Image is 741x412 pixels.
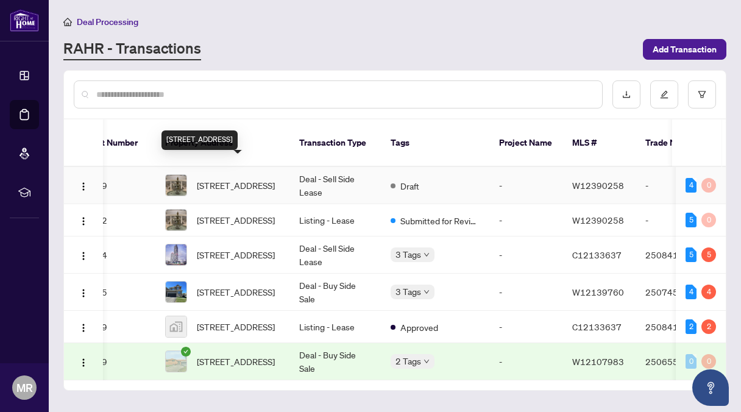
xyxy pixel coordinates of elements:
[424,289,430,295] span: down
[698,90,706,99] span: filter
[197,355,275,368] span: [STREET_ADDRESS]
[650,80,678,108] button: edit
[197,248,275,261] span: [STREET_ADDRESS]
[289,274,381,311] td: Deal - Buy Side Sale
[400,179,419,193] span: Draft
[166,244,186,265] img: thumbnail-img
[643,39,726,60] button: Add Transaction
[400,214,480,227] span: Submitted for Review
[166,351,186,372] img: thumbnail-img
[70,204,155,236] td: 54522
[197,320,275,333] span: [STREET_ADDRESS]
[79,182,88,191] img: Logo
[289,236,381,274] td: Deal - Sell Side Lease
[692,369,729,406] button: Open asap
[161,130,238,150] div: [STREET_ADDRESS]
[381,119,489,167] th: Tags
[636,119,721,167] th: Trade Number
[74,352,93,371] button: Logo
[489,311,562,343] td: -
[77,16,138,27] span: Deal Processing
[395,285,421,299] span: 3 Tags
[74,245,93,265] button: Logo
[572,321,622,332] span: C12133637
[197,285,275,299] span: [STREET_ADDRESS]
[289,204,381,236] td: Listing - Lease
[572,215,624,226] span: W12390258
[489,236,562,274] td: -
[612,80,640,108] button: download
[572,180,624,191] span: W12390258
[572,249,622,260] span: C12133637
[701,247,716,262] div: 5
[660,90,668,99] span: edit
[70,119,155,167] th: Ticket Number
[79,216,88,226] img: Logo
[79,251,88,261] img: Logo
[395,354,421,368] span: 2 Tags
[70,343,155,380] td: 33269
[701,319,716,334] div: 2
[489,274,562,311] td: -
[636,167,721,204] td: -
[79,358,88,368] img: Logo
[197,179,275,192] span: [STREET_ADDRESS]
[79,323,88,333] img: Logo
[686,319,697,334] div: 2
[686,354,697,369] div: 0
[686,213,697,227] div: 5
[701,354,716,369] div: 0
[289,343,381,380] td: Deal - Buy Side Sale
[16,379,33,396] span: MR
[400,321,438,334] span: Approved
[79,288,88,298] img: Logo
[63,18,72,26] span: home
[74,317,93,336] button: Logo
[289,311,381,343] td: Listing - Lease
[74,210,93,230] button: Logo
[489,204,562,236] td: -
[166,282,186,302] img: thumbnail-img
[686,285,697,299] div: 4
[636,311,721,343] td: 2508412
[424,252,430,258] span: down
[701,285,716,299] div: 4
[70,236,155,274] td: 51184
[424,358,430,364] span: down
[489,167,562,204] td: -
[63,38,201,60] a: RAHR - Transactions
[289,119,381,167] th: Transaction Type
[562,119,636,167] th: MLS #
[395,247,421,261] span: 3 Tags
[572,356,624,367] span: W12107983
[166,175,186,196] img: thumbnail-img
[701,213,716,227] div: 0
[74,176,93,195] button: Logo
[181,347,191,357] span: check-circle
[289,167,381,204] td: Deal - Sell Side Lease
[197,213,275,227] span: [STREET_ADDRESS]
[622,90,631,99] span: download
[653,40,717,59] span: Add Transaction
[70,167,155,204] td: 54789
[688,80,716,108] button: filter
[74,282,93,302] button: Logo
[636,204,721,236] td: -
[70,274,155,311] td: 34925
[10,9,39,32] img: logo
[686,247,697,262] div: 5
[166,210,186,230] img: thumbnail-img
[70,311,155,343] td: 34909
[572,286,624,297] span: W12139760
[489,119,562,167] th: Project Name
[155,119,289,167] th: Property Address
[489,343,562,380] td: -
[686,178,697,193] div: 4
[636,236,721,274] td: 2508412
[636,274,721,311] td: 2507458
[166,316,186,337] img: thumbnail-img
[636,343,721,380] td: 2506552
[701,178,716,193] div: 0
